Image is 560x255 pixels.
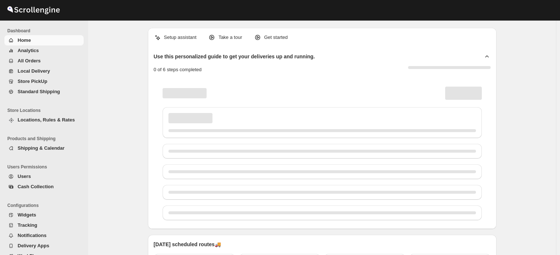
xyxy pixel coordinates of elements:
p: [DATE] scheduled routes 🚚 [154,241,491,248]
span: Tracking [18,222,37,228]
button: Locations, Rules & Rates [4,115,84,125]
span: Delivery Apps [18,243,49,248]
div: Page loading [154,79,491,223]
button: All Orders [4,56,84,66]
button: Analytics [4,45,84,56]
button: Tracking [4,220,84,230]
span: Notifications [18,233,47,238]
button: Notifications [4,230,84,241]
span: Users Permissions [7,164,84,170]
p: Take a tour [218,34,242,41]
span: Products and Shipping [7,136,84,142]
p: Get started [264,34,288,41]
span: All Orders [18,58,41,63]
p: 0 of 6 steps completed [154,66,202,73]
p: Setup assistant [164,34,197,41]
span: Users [18,174,31,179]
button: Users [4,171,84,182]
button: Shipping & Calendar [4,143,84,153]
button: Widgets [4,210,84,220]
span: Locations, Rules & Rates [18,117,75,123]
span: Configurations [7,203,84,208]
span: Store PickUp [18,79,47,84]
button: Home [4,35,84,45]
span: Widgets [18,212,36,218]
span: Local Delivery [18,68,50,74]
span: Shipping & Calendar [18,145,65,151]
span: Cash Collection [18,184,54,189]
span: Dashboard [7,28,84,34]
button: Cash Collection [4,182,84,192]
button: Delivery Apps [4,241,84,251]
h2: Use this personalized guide to get your deliveries up and running. [154,53,315,60]
span: Store Locations [7,108,84,113]
span: Standard Shipping [18,89,60,94]
span: Analytics [18,48,39,53]
span: Home [18,37,31,43]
